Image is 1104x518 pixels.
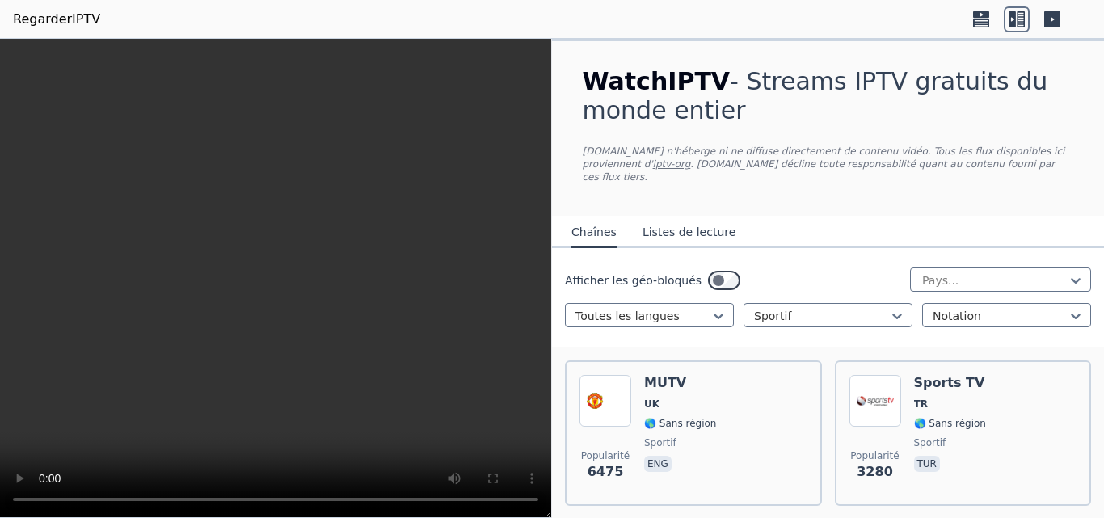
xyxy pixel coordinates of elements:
[579,375,631,427] img: MUTV
[914,418,986,429] font: 🌎 Sans région
[583,67,731,95] font: WatchIPTV
[914,437,946,449] font: sportif
[571,225,617,238] font: Chaînes
[581,450,630,461] font: Popularité
[857,462,893,482] span: 3280
[583,67,1048,124] font: - Streams IPTV gratuits du monde entier
[850,450,899,461] font: Popularité
[644,456,672,472] p: eng
[644,437,676,449] font: sportif
[644,375,716,391] h6: MUTV
[644,398,659,411] span: UK
[914,456,940,472] p: tur
[653,158,691,170] a: iptv-org
[644,418,716,429] font: 🌎 Sans région
[643,217,735,248] button: Listes de lecture
[914,398,928,411] span: TR
[583,145,1065,170] font: [DOMAIN_NAME] n'héberge ni ne diffuse directement de contenu vidéo. Tous les flux disponibles ici...
[914,375,986,391] h6: Sports TV
[849,375,901,427] img: Sports TV
[13,10,100,29] a: RegarderIPTV
[643,225,735,238] font: Listes de lecture
[565,274,702,287] font: Afficher les géo-bloqués
[583,158,1056,183] font: . [DOMAIN_NAME] décline toute responsabilité quant au contenu fourni par ces flux tiers.
[13,11,100,27] font: RegarderIPTV
[571,217,617,248] button: Chaînes
[588,462,624,482] span: 6475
